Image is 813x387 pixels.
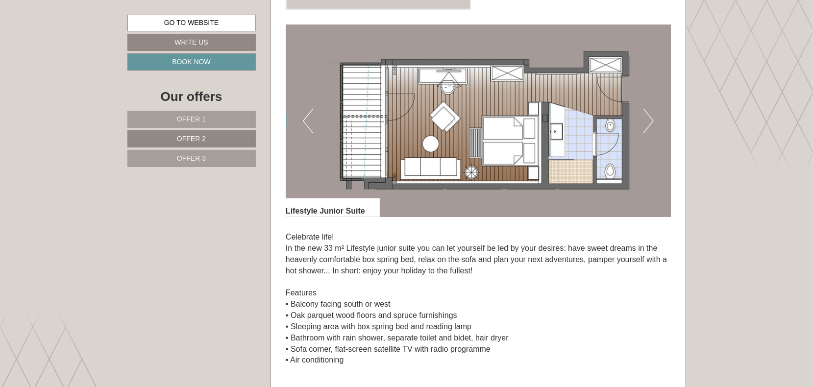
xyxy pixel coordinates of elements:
[286,24,671,217] img: image
[127,34,256,51] a: Write us
[643,109,654,133] button: Next
[177,135,206,143] span: Offer 2
[177,154,206,162] span: Offer 3
[286,198,380,217] div: Lifestyle Junior Suite
[303,109,313,133] button: Previous
[127,88,256,106] div: Our offers
[127,53,256,71] a: Book now
[286,232,671,366] p: Celebrate life! In the new 33 m² Lifestyle junior suite you can let yourself be led by your desir...
[127,15,256,31] a: Go to website
[177,115,206,123] span: Offer 1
